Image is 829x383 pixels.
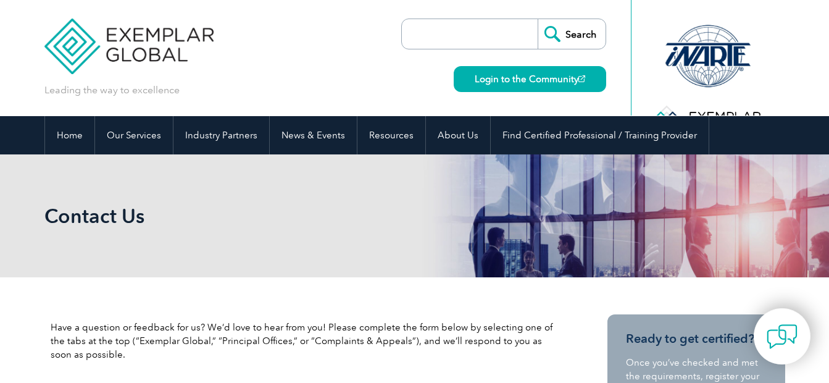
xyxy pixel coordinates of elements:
[270,116,357,154] a: News & Events
[426,116,490,154] a: About Us
[51,321,557,361] p: Have a question or feedback for us? We’d love to hear from you! Please complete the form below by...
[767,321,798,352] img: contact-chat.png
[626,331,767,347] h3: Ready to get certified?
[173,116,269,154] a: Industry Partners
[491,116,709,154] a: Find Certified Professional / Training Provider
[454,66,606,92] a: Login to the Community
[44,83,180,97] p: Leading the way to excellence
[357,116,425,154] a: Resources
[95,116,173,154] a: Our Services
[45,116,94,154] a: Home
[44,204,519,228] h1: Contact Us
[578,75,585,82] img: open_square.png
[538,19,606,49] input: Search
